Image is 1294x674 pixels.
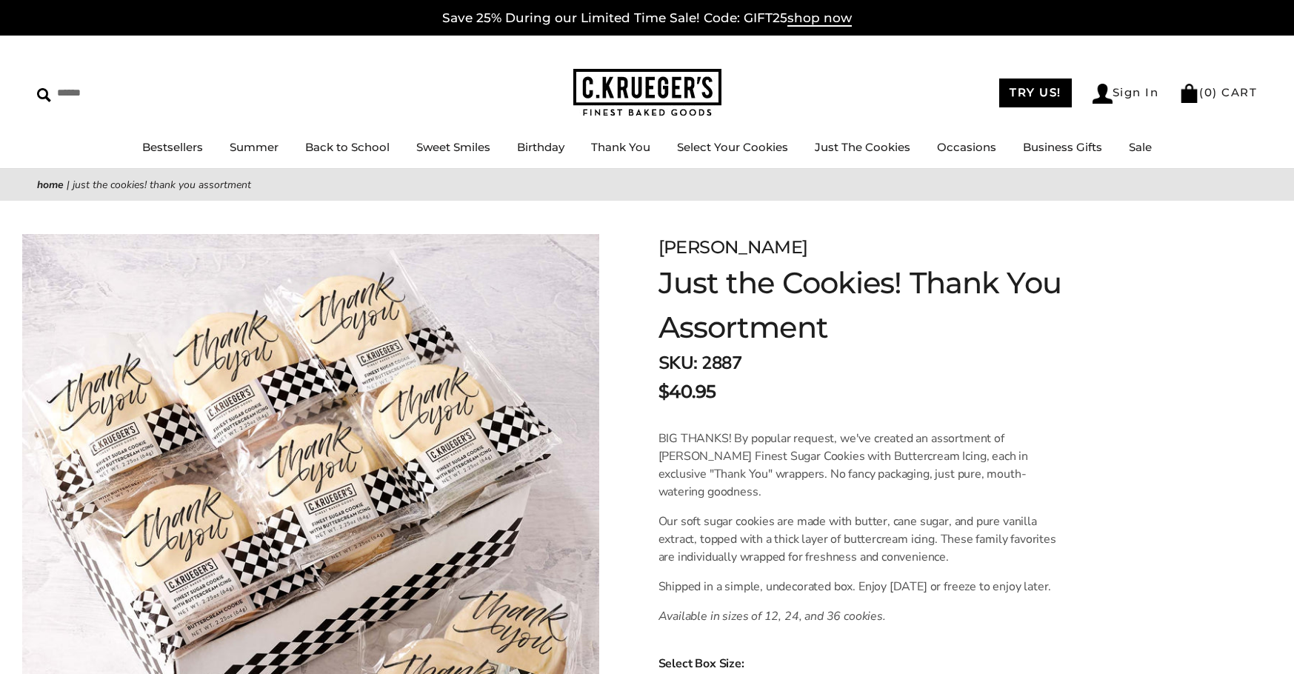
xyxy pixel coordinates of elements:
[701,351,741,375] span: 2887
[67,178,70,192] span: |
[591,140,650,154] a: Thank You
[442,10,852,27] a: Save 25% During our Limited Time Sale! Code: GIFT25shop now
[1204,85,1213,99] span: 0
[517,140,564,154] a: Birthday
[999,79,1072,107] a: TRY US!
[658,513,1064,566] p: Our soft sugar cookies are made with butter, cane sugar, and pure vanilla extract, topped with a ...
[658,578,1064,595] p: Shipped in a simple, undecorated box. Enjoy [DATE] or freeze to enjoy later.
[658,351,698,375] strong: SKU:
[658,608,886,624] em: Available in sizes of 12, 24, and 36 cookies.
[1023,140,1102,154] a: Business Gifts
[1129,140,1152,154] a: Sale
[1179,85,1257,99] a: (0) CART
[658,234,1131,261] div: [PERSON_NAME]
[1179,84,1199,103] img: Bag
[658,430,1064,501] p: BIG THANKS! By popular request, we've created an assortment of [PERSON_NAME] Finest Sugar Cookies...
[815,140,910,154] a: Just The Cookies
[305,140,390,154] a: Back to School
[142,140,203,154] a: Bestsellers
[230,140,279,154] a: Summer
[658,655,1257,673] span: Select Box Size:
[658,261,1131,350] h1: Just the Cookies! Thank You Assortment
[677,140,788,154] a: Select Your Cookies
[937,140,996,154] a: Occasions
[658,378,716,405] span: $40.95
[37,176,1257,193] nav: breadcrumbs
[37,88,51,102] img: Search
[37,81,213,104] input: Search
[37,178,64,192] a: Home
[1093,84,1159,104] a: Sign In
[573,69,721,117] img: C.KRUEGER'S
[73,178,251,192] span: Just the Cookies! Thank You Assortment
[787,10,852,27] span: shop now
[416,140,490,154] a: Sweet Smiles
[1093,84,1113,104] img: Account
